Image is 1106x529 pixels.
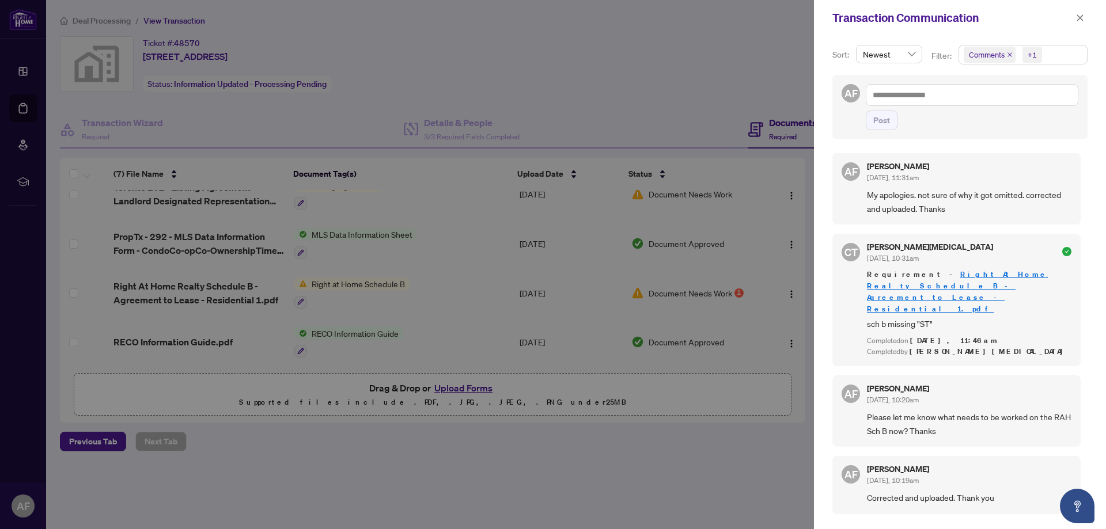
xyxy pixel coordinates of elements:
[844,466,858,482] span: AF
[832,48,851,61] p: Sort:
[910,336,999,345] span: [DATE], 11:46am
[867,336,1071,347] div: Completed on
[1007,52,1013,58] span: close
[867,476,919,485] span: [DATE], 10:19am
[867,395,919,404] span: [DATE], 10:20am
[844,386,858,402] span: AF
[844,85,858,101] span: AF
[1076,14,1084,22] span: close
[867,173,919,182] span: [DATE], 11:31am
[867,243,993,251] h5: [PERSON_NAME][MEDICAL_DATA]
[867,317,1071,330] span: sch b missing "ST"
[964,47,1016,63] span: Comments
[931,50,953,62] p: Filter:
[1060,489,1094,523] button: Open asap
[863,45,915,63] span: Newest
[867,465,929,473] h5: [PERSON_NAME]
[1062,247,1071,256] span: check-circle
[867,385,929,393] h5: [PERSON_NAME]
[969,49,1005,60] span: Comments
[1028,49,1037,60] div: +1
[867,162,929,170] h5: [PERSON_NAME]
[867,347,1071,357] div: Completed by
[867,254,919,262] span: [DATE], 10:31am
[844,244,858,260] span: CT
[866,111,897,130] button: Post
[867,491,1071,504] span: Corrected and uploaded. Thank you
[867,269,1071,315] span: Requirement -
[867,410,1071,437] span: Please let me know what needs to be worked on the RAH Sch B now? Thanks
[910,347,1069,356] span: [PERSON_NAME][MEDICAL_DATA]
[867,188,1071,215] span: My apologies. not sure of why it got omitted. corrected and uploaded. Thanks
[844,163,858,180] span: AF
[832,9,1073,26] div: Transaction Communication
